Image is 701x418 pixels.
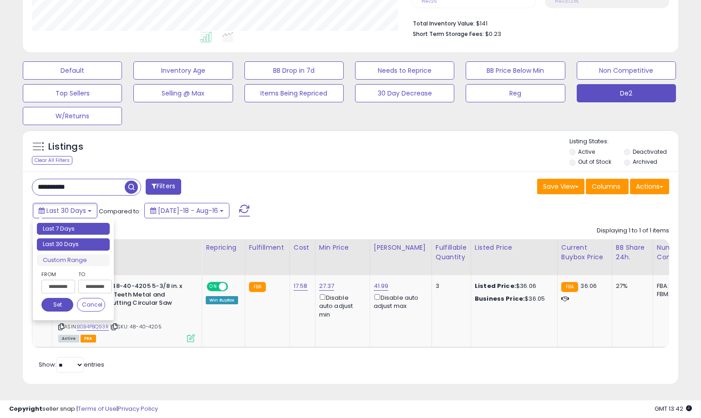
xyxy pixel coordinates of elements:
span: [DATE]-18 - Aug-16 [158,206,218,215]
small: FBA [561,282,578,292]
div: Disable auto adjust min [319,292,363,319]
div: Fulfillment [249,243,286,252]
div: $36.05 [475,295,550,303]
div: Min Price [319,243,366,252]
span: 2025-09-16 13:42 GMT [655,404,692,413]
button: Items Being Repriced [244,84,344,102]
small: FBA [249,282,266,292]
button: De2 [577,84,676,102]
button: Set [41,298,73,312]
a: 17.58 [294,282,308,291]
label: From [41,270,73,279]
b: Total Inventory Value: [413,20,475,27]
a: 27.37 [319,282,335,291]
span: $0.23 [485,30,501,38]
div: Num of Comp. [657,243,690,262]
button: Selling @ Max [133,84,233,102]
span: ON [208,283,219,291]
label: To [78,270,105,279]
li: Custom Range [37,254,110,267]
div: Fulfillable Quantity [436,243,467,262]
div: Displaying 1 to 1 of 1 items [597,227,669,235]
li: Last 30 Days [37,238,110,251]
div: 3 [436,282,464,290]
b: Short Term Storage Fees: [413,30,484,38]
button: BB Price Below Min [466,61,565,80]
h5: Listings [48,141,83,153]
button: Reg [466,84,565,102]
button: Inventory Age [133,61,233,80]
li: Last 7 Days [37,223,110,235]
div: ASIN: [58,282,195,341]
div: $36.06 [475,282,550,290]
span: Columns [592,182,620,191]
span: All listings currently available for purchase on Amazon [58,335,79,342]
label: Deactivated [633,148,667,156]
div: seller snap | | [9,405,158,413]
div: Cost [294,243,311,252]
button: Last 30 Days [33,203,97,218]
button: BB Drop in 7d [244,61,344,80]
div: BB Share 24h. [616,243,649,262]
b: Milwaukee 48-40-4205 5-3/8 in. x 30 Carbide Teeth Metal and Stainless Cutting Circular Saw Blade [77,282,188,318]
span: Compared to: [99,207,141,216]
label: Out of Stock [578,158,611,166]
div: Current Buybox Price [561,243,608,262]
div: 27% [616,282,646,290]
span: OFF [227,283,241,291]
li: $141 [413,17,662,28]
div: FBM: 7 [657,290,687,298]
a: Privacy Policy [118,404,158,413]
button: Filters [146,179,181,195]
b: Listed Price: [475,282,516,290]
div: Listed Price [475,243,554,252]
a: B0B4PBQ93R [77,323,109,331]
div: Title [56,243,198,252]
button: Actions [630,179,669,194]
b: Business Price: [475,294,525,303]
button: Columns [586,179,629,194]
div: [PERSON_NAME] [374,243,428,252]
button: Top Sellers [23,84,122,102]
button: [DATE]-18 - Aug-16 [144,203,229,218]
label: Active [578,148,595,156]
div: Win BuyBox [206,296,238,304]
button: Cancel [77,298,105,312]
strong: Copyright [9,404,42,413]
label: Archived [633,158,657,166]
a: Terms of Use [78,404,117,413]
div: Clear All Filters [32,156,72,165]
div: Repricing [206,243,241,252]
button: 30 Day Decrease [355,84,454,102]
span: Show: entries [39,360,104,369]
div: FBA: 4 [657,282,687,290]
span: | SKU: 48-40-4205 [110,323,162,330]
span: 36.06 [580,282,597,290]
span: FBA [81,335,96,342]
button: Default [23,61,122,80]
a: 41.99 [374,282,389,291]
button: Needs to Reprice [355,61,454,80]
div: Disable auto adjust max [374,292,425,310]
p: Listing States: [569,137,678,146]
button: W/Returns [23,107,122,125]
button: Non Competitive [577,61,676,80]
span: Last 30 Days [46,206,86,215]
button: Save View [537,179,584,194]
